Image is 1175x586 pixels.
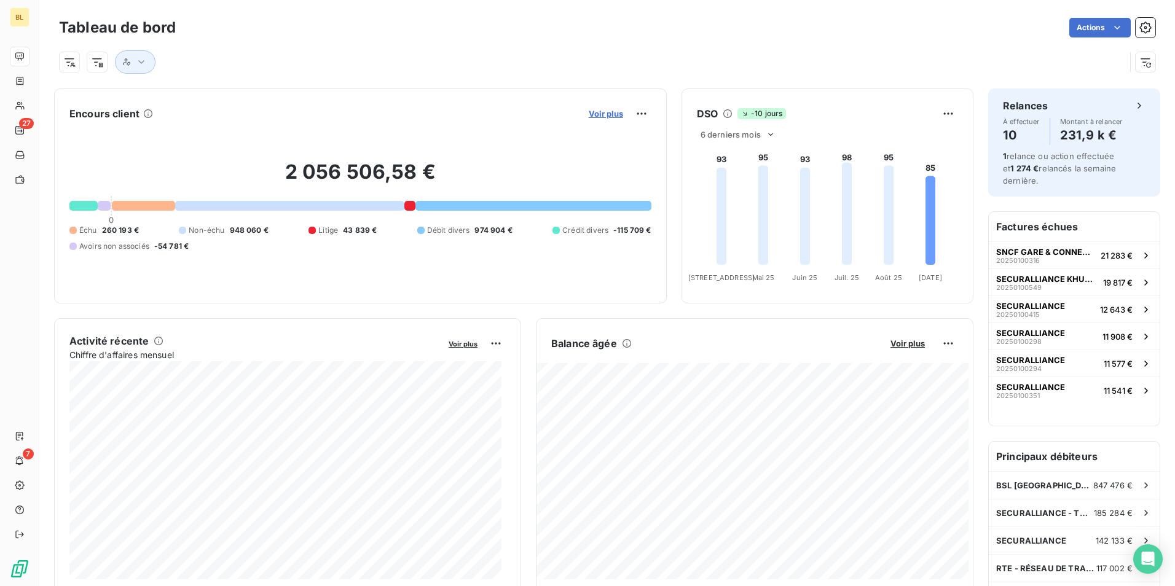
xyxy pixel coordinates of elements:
[69,160,651,197] h2: 2 056 506,58 €
[551,336,617,351] h6: Balance âgée
[1104,386,1133,396] span: 11 541 €
[109,215,114,225] span: 0
[318,225,338,236] span: Litige
[1096,563,1133,573] span: 117 002 €
[1060,118,1123,125] span: Montant à relancer
[69,334,149,348] h6: Activité récente
[1003,125,1040,145] h4: 10
[989,212,1160,241] h6: Factures échues
[445,338,481,349] button: Voir plus
[996,301,1065,311] span: SECURALLIANCE
[996,338,1042,345] span: 20250100298
[1003,118,1040,125] span: À effectuer
[697,106,718,121] h6: DSO
[996,247,1096,257] span: SNCF GARE & CONNEXION
[996,563,1096,573] span: RTE - RÉSEAU DE TRANSPORT D’ÉLECTRICITÉ
[890,338,925,348] span: Voir plus
[835,273,859,282] tspan: Juil. 25
[996,257,1040,264] span: 20250100316
[989,241,1160,268] button: SNCF GARE & CONNEXION2025010031621 283 €
[989,322,1160,350] button: SECURALLIANCE2025010029811 908 €
[989,268,1160,295] button: SECURALLIANCE KHUNE [PERSON_NAME]2025010054919 817 €
[1003,151,1007,161] span: 1
[59,17,176,39] h3: Tableau de bord
[10,559,29,579] img: Logo LeanPay
[79,241,149,252] span: Avoirs non associés
[996,392,1040,399] span: 20250100351
[585,108,627,119] button: Voir plus
[996,284,1042,291] span: 20250100549
[1093,480,1133,490] span: 847 476 €
[69,348,440,361] span: Chiffre d'affaires mensuel
[996,274,1098,284] span: SECURALLIANCE KHUNE [PERSON_NAME]
[69,106,140,121] h6: Encours client
[1060,125,1123,145] h4: 231,9 k €
[23,448,34,459] span: 7
[343,225,377,236] span: 43 839 €
[996,355,1065,365] span: SECURALLIANCE
[449,340,477,348] span: Voir plus
[562,225,608,236] span: Crédit divers
[996,328,1065,338] span: SECURALLIANCE
[1069,18,1131,37] button: Actions
[10,7,29,27] div: BL
[1003,151,1116,186] span: relance ou action effectuée et relancés la semaine dernière.
[1094,508,1133,518] span: 185 284 €
[427,225,470,236] span: Débit divers
[1104,359,1133,369] span: 11 577 €
[875,273,902,282] tspan: Août 25
[1103,278,1133,287] span: 19 817 €
[19,118,34,129] span: 27
[154,241,189,252] span: -54 781 €
[1133,544,1163,574] div: Open Intercom Messenger
[102,225,139,236] span: 260 193 €
[989,350,1160,377] button: SECURALLIANCE2025010029411 577 €
[189,225,224,236] span: Non-échu
[996,382,1065,392] span: SECURALLIANCE
[989,442,1160,471] h6: Principaux débiteurs
[1102,332,1133,342] span: 11 908 €
[996,365,1042,372] span: 20250100294
[688,273,754,282] tspan: [STREET_ADDRESS]
[1096,536,1133,545] span: 142 133 €
[752,273,774,282] tspan: Mai 25
[996,311,1040,318] span: 20250100415
[887,338,929,349] button: Voir plus
[1100,305,1133,314] span: 12 643 €
[1003,98,1048,113] h6: Relances
[989,377,1160,404] button: SECURALLIANCE2025010035111 541 €
[996,508,1094,518] span: SECURALLIANCE - TOTAL
[613,225,651,236] span: -115 709 €
[1010,163,1039,173] span: 1 274 €
[1101,251,1133,260] span: 21 283 €
[474,225,512,236] span: 974 904 €
[996,536,1066,545] span: SECURALLIANCE
[230,225,269,236] span: 948 060 €
[792,273,817,282] tspan: Juin 25
[989,295,1160,322] button: SECURALLIANCE2025010041512 643 €
[737,108,786,119] span: -10 jours
[701,130,761,139] span: 6 derniers mois
[919,273,942,282] tspan: [DATE]
[996,480,1093,490] span: BSL [GEOGRAPHIC_DATA]
[79,225,97,236] span: Échu
[589,109,623,119] span: Voir plus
